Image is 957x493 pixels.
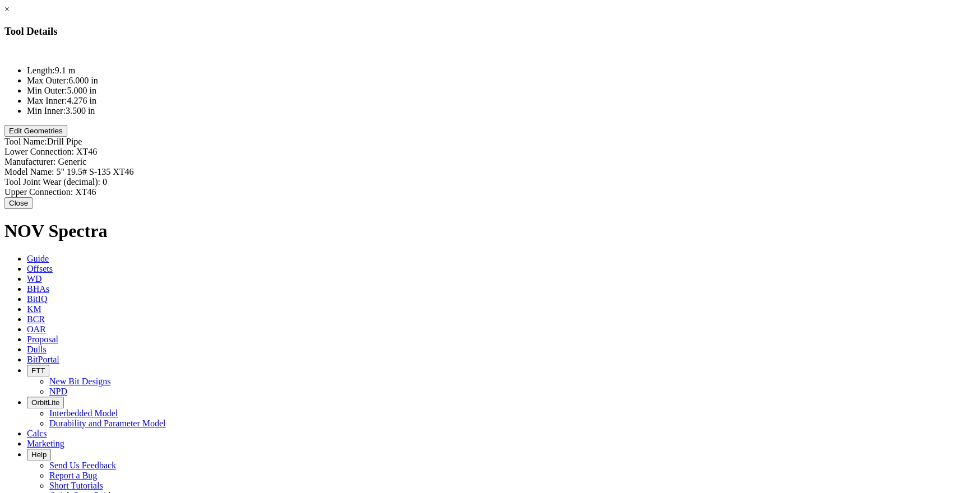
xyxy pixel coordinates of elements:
label: Model Name: [4,167,54,176]
label: Length: [27,66,55,75]
span: FTT [31,366,45,375]
span: OAR [27,324,46,334]
button: Close [4,197,33,209]
span: XT46 [76,147,97,156]
span: Marketing [27,439,64,448]
a: New Bit Designs [49,376,110,386]
label: Max Inner: [27,96,67,105]
a: Send Us Feedback [49,461,116,470]
label: Min Outer: [27,86,67,95]
label: Min Inner: [27,106,66,115]
span: BitPortal [27,355,59,364]
span: 0 [103,177,107,187]
a: Report a Bug [49,471,97,480]
span: BHAs [27,284,49,294]
label: Lower Connection: [4,147,74,156]
span: 5" 19.5# S-135 XT46 [56,167,133,176]
li: 6.000 in [27,76,953,86]
li: 5.000 in [27,86,953,96]
span: Guide [27,254,49,263]
span: Generic [58,157,87,166]
li: 9.1 m [27,66,953,76]
span: Offsets [27,264,53,273]
label: Upper Connection: [4,187,73,197]
li: 3.500 in [27,106,953,116]
button: Edit Geometries [4,125,67,137]
a: × [4,4,10,14]
a: NPD [49,387,67,396]
span: WD [27,274,42,283]
label: Tool Name: [4,137,47,146]
a: Interbedded Model [49,408,118,418]
span: KM [27,304,41,314]
h3: Tool Details [4,25,953,38]
li: 4.276 in [27,96,953,106]
h1: NOV Spectra [4,221,953,241]
span: Help [31,450,47,459]
span: BitIQ [27,294,47,304]
label: Max Outer: [27,76,68,85]
span: XT46 [75,187,96,197]
label: Tool Joint Wear (decimal): [4,177,100,187]
div: Drill Pipe [4,137,953,147]
label: Manufacturer: [4,157,56,166]
span: Dulls [27,345,47,354]
span: BCR [27,314,45,324]
span: OrbitLite [31,398,59,407]
a: Durability and Parameter Model [49,418,166,428]
span: Proposal [27,334,58,344]
span: Calcs [27,429,47,438]
a: Short Tutorials [49,481,103,490]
